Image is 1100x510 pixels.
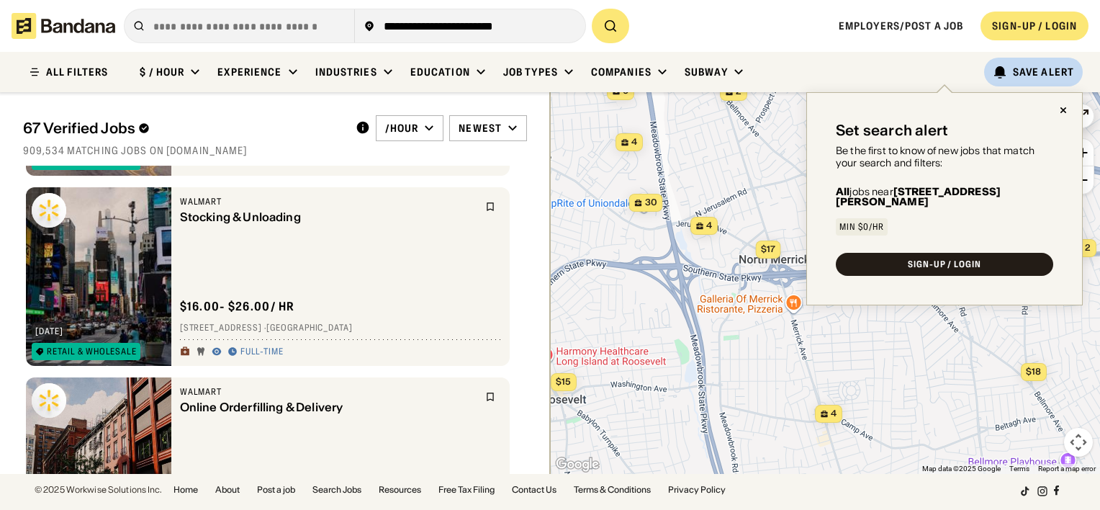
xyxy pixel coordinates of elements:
[315,66,377,79] div: Industries
[23,144,527,157] div: 909,534 matching jobs on [DOMAIN_NAME]
[12,13,115,39] img: Bandana logotype
[32,193,66,228] img: Walmart logo
[1009,465,1029,473] a: Terms (opens in new tab)
[836,122,948,139] div: Set search alert
[839,19,963,32] a: Employers/Post a job
[180,299,295,314] div: $ 16.00 - $26.00 / hr
[32,383,66,418] img: Walmart logo
[180,386,477,398] div: Walmart
[140,66,184,79] div: $ / hour
[379,486,421,494] a: Resources
[410,66,470,79] div: Education
[761,243,775,254] span: $17
[35,486,162,494] div: © 2025 Workwise Solutions Inc.
[512,486,556,494] a: Contact Us
[180,401,477,414] div: Online Orderfilling & Delivery
[836,185,849,198] b: All
[173,486,198,494] a: Home
[1013,66,1074,79] div: Save Alert
[180,210,477,224] div: Stocking & Unloading
[836,187,1053,207] div: jobs near
[556,376,571,387] span: $15
[645,197,657,209] span: 30
[23,166,527,474] div: grid
[922,465,1001,473] span: Map data ©2025 Google
[1038,465,1096,473] a: Report a map error
[1064,428,1093,457] button: Map camera controls
[1026,366,1041,377] span: $18
[257,486,295,494] a: Post a job
[668,486,726,494] a: Privacy Policy
[312,486,361,494] a: Search Jobs
[180,323,501,334] div: [STREET_ADDRESS] · [GEOGRAPHIC_DATA]
[839,223,884,231] div: Min $0/hr
[908,260,981,269] div: SIGN-UP / LOGIN
[459,122,502,135] div: Newest
[836,145,1053,169] div: Be the first to know of new jobs that match your search and filters:
[706,220,712,232] span: 4
[240,346,284,358] div: Full-time
[47,347,137,356] div: Retail & Wholesale
[46,67,108,77] div: ALL FILTERS
[215,486,240,494] a: About
[23,120,344,137] div: 67 Verified Jobs
[503,66,558,79] div: Job Types
[631,136,637,148] span: 4
[554,455,601,474] a: Open this area in Google Maps (opens a new window)
[438,486,495,494] a: Free Tax Filing
[574,486,651,494] a: Terms & Conditions
[836,185,1001,208] b: [STREET_ADDRESS][PERSON_NAME]
[591,66,652,79] div: Companies
[685,66,728,79] div: Subway
[217,66,281,79] div: Experience
[554,455,601,474] img: Google
[1085,242,1091,254] span: 2
[831,408,837,420] span: 4
[35,327,63,336] div: [DATE]
[180,196,477,207] div: Walmart
[385,122,419,135] div: /hour
[992,19,1077,32] div: SIGN-UP / LOGIN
